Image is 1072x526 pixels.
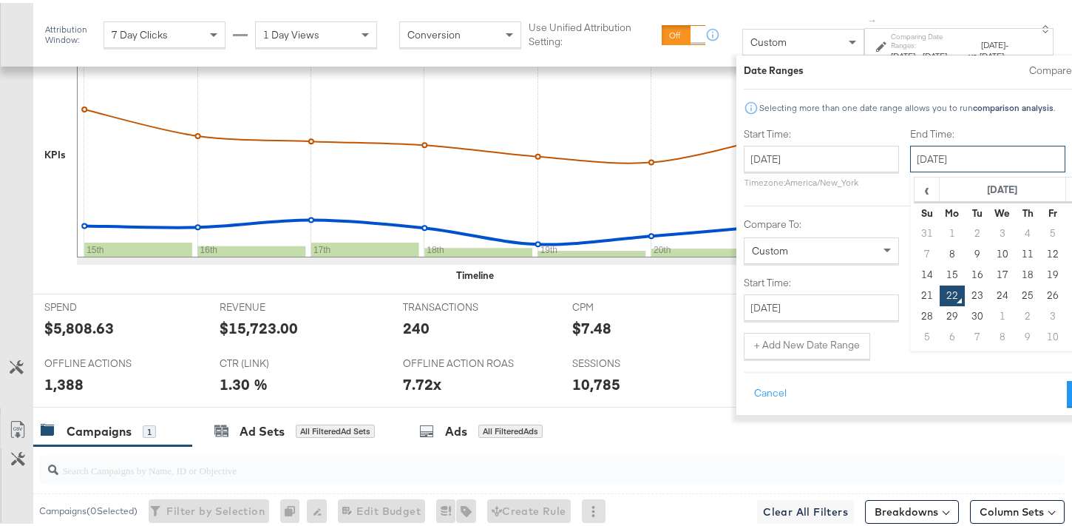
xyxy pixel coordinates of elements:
td: 10 [1040,324,1065,345]
td: 6 [940,324,965,345]
div: All Filtered Ads [478,422,543,435]
button: Breakdowns [865,497,959,521]
div: Date Ranges [744,61,804,75]
div: 0 [280,496,307,520]
td: 5 [915,324,940,345]
div: Campaigns [67,420,132,437]
div: - [980,36,1031,59]
span: [DATE] [891,47,915,58]
label: Comparing Date Ranges: [891,29,966,48]
span: 1 Day Views [263,25,319,38]
div: 10,785 [572,371,620,392]
td: 3 [1040,303,1065,324]
td: 14 [915,262,940,283]
td: 8 [940,241,965,262]
td: 25 [1015,283,1040,303]
div: $5,808.63 [44,314,114,336]
th: Th [1015,200,1040,220]
td: 15 [940,262,965,283]
div: 1,388 [44,371,84,392]
span: ↑ [866,16,880,21]
div: 7.72x [403,371,441,392]
td: 23 [965,283,990,303]
span: Custom [750,33,787,46]
td: 30 [965,303,990,324]
label: Start Time: [744,273,899,287]
td: 1 [990,303,1015,324]
th: [DATE] [940,175,1066,200]
span: REVENUE [220,297,330,311]
div: Ads [445,420,467,437]
span: OFFLINE ACTION ROAS [403,354,514,368]
th: Fr [1040,200,1065,220]
div: All Filtered Ad Sets [296,422,375,435]
th: Mo [940,200,965,220]
td: 4 [1015,220,1040,241]
div: Timeline [456,266,494,280]
span: [DATE] [980,47,1004,58]
td: 24 [990,283,1015,303]
td: 12 [1040,241,1065,262]
label: Use Unified Attribution Setting: [529,18,656,45]
button: Clear All Filters [757,497,854,521]
span: Custom [752,241,788,254]
span: 7 Day Clicks [112,25,168,38]
td: 28 [915,303,940,324]
td: 2 [1015,303,1040,324]
td: 8 [990,324,1015,345]
span: [DATE] [923,47,947,58]
td: 16 [965,262,990,283]
span: CPM [572,297,683,311]
td: 17 [990,262,1015,283]
span: ‹ [915,175,938,198]
td: 1 [940,220,965,241]
label: Start Time: [744,124,899,138]
span: Clear All Filters [763,500,848,519]
th: Tu [965,200,990,220]
div: Attribution Window: [44,21,96,42]
button: + Add New Date Range [744,330,870,357]
td: 10 [990,241,1015,262]
th: We [990,200,1015,220]
div: Selecting more than one date range allows you to run . [759,100,1056,110]
div: 1 [143,422,156,436]
div: - [891,47,966,59]
div: $7.48 [572,314,611,336]
td: 7 [915,241,940,262]
td: 7 [965,324,990,345]
td: 19 [1040,262,1065,283]
td: 31 [915,220,940,241]
input: Search Campaigns by Name, ID or Objective [58,447,974,476]
span: SPEND [44,297,155,311]
span: [DATE] [981,36,1005,47]
p: Timezone: America/New_York [744,174,899,185]
td: 2 [965,220,990,241]
button: Cancel [744,378,797,405]
th: Su [915,200,940,220]
strong: vs [966,47,980,58]
span: TRANSACTIONS [403,297,514,311]
td: 21 [915,283,940,303]
span: SESSIONS [572,354,683,368]
div: KPIs [44,145,66,159]
td: 9 [1015,324,1040,345]
span: Conversion [407,25,461,38]
div: 240 [403,314,430,336]
td: 9 [965,241,990,262]
div: $15,723.00 [220,314,298,336]
div: Campaigns ( 0 Selected) [39,502,138,515]
td: 26 [1040,283,1065,303]
div: Ad Sets [240,420,285,437]
td: 11 [1015,241,1040,262]
td: 29 [940,303,965,324]
td: 5 [1040,220,1065,241]
label: End Time: [910,124,1071,138]
div: 1.30 % [220,371,268,392]
span: OFFLINE ACTIONS [44,354,155,368]
td: 18 [1015,262,1040,283]
td: 22 [940,283,965,303]
td: 3 [990,220,1015,241]
span: CTR (LINK) [220,354,330,368]
strong: comparison analysis [973,99,1054,110]
button: Column Sets [970,497,1065,521]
